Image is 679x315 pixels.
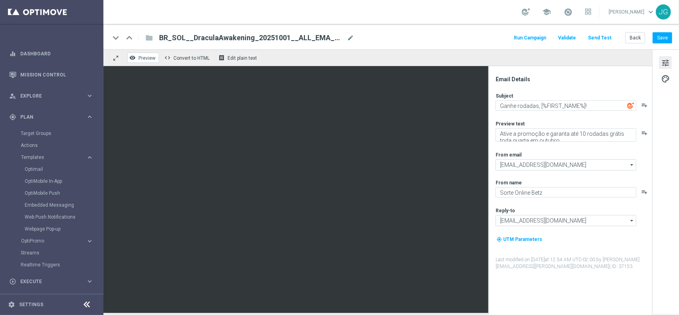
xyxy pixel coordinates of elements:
[9,92,16,100] i: person_search
[496,121,525,127] label: Preview text
[86,154,93,161] i: keyboard_arrow_right
[641,130,648,136] button: playlist_add
[21,142,83,149] a: Actions
[587,33,613,43] button: Send Test
[25,175,103,187] div: OptiMobile In-App
[20,115,86,119] span: Plan
[641,102,648,108] button: playlist_add
[25,211,103,223] div: Web Push Notifications
[21,259,103,271] div: Realtime Triggers
[21,155,86,160] div: Templates
[9,278,86,285] div: Execute
[19,302,43,307] a: Settings
[21,262,83,268] a: Realtime Triggers
[627,102,634,109] img: optiGenie.svg
[503,237,542,242] span: UTM Parameters
[9,113,16,121] i: gps_fixed
[625,32,645,43] button: Back
[656,4,671,20] div: JG
[86,278,93,285] i: keyboard_arrow_right
[9,72,94,78] button: Mission Control
[164,55,171,61] span: code
[496,235,543,244] button: my_location UTM Parameters
[661,58,670,68] span: tune
[513,33,547,43] button: Run Campaign
[20,64,93,85] a: Mission Control
[628,160,636,170] i: arrow_drop_down
[138,55,156,61] span: Preview
[9,64,93,85] div: Mission Control
[21,250,83,256] a: Streams
[496,237,502,242] i: my_location
[21,151,103,235] div: Templates
[21,235,103,247] div: OptiPromo
[21,247,103,259] div: Streams
[659,56,672,69] button: tune
[9,51,94,57] button: equalizer Dashboard
[21,238,94,244] button: OptiPromo keyboard_arrow_right
[9,92,86,100] div: Explore
[496,159,636,170] input: Select
[496,93,513,99] label: Subject
[25,163,103,175] div: Optimail
[21,130,83,137] a: Target Groups
[127,53,159,63] button: remove_red_eye Preview
[228,55,257,61] span: Edit plain text
[21,239,86,243] div: OptiPromo
[25,166,83,172] a: Optimail
[25,202,83,208] a: Embedded Messaging
[21,139,103,151] div: Actions
[25,214,83,220] a: Web Push Notifications
[628,215,636,226] i: arrow_drop_down
[25,199,103,211] div: Embedded Messaging
[659,72,672,85] button: palette
[21,154,94,160] button: Templates keyboard_arrow_right
[86,113,93,121] i: keyboard_arrow_right
[20,43,93,64] a: Dashboard
[496,256,652,270] label: Last modified on [DATE] at 12:54 AM UTC-02:00 by [PERSON_NAME][EMAIL_ADDRESS][PERSON_NAME][DOMAIN...
[25,178,83,184] a: OptiMobile In-App
[21,239,78,243] span: OptiPromo
[9,43,93,64] div: Dashboard
[20,94,86,98] span: Explore
[25,190,83,196] a: OptiMobile Push
[646,8,655,16] span: keyboard_arrow_down
[218,55,225,61] i: receipt
[129,55,136,61] i: remove_red_eye
[86,92,93,100] i: keyboard_arrow_right
[9,114,94,120] button: gps_fixed Plan keyboard_arrow_right
[496,152,521,158] label: From email
[9,93,94,99] button: person_search Explore keyboard_arrow_right
[8,301,15,308] i: settings
[496,207,515,214] label: Reply-to
[496,76,652,83] div: Email Details
[159,33,344,43] span: BR_SOL__DraculaAwakening_20251001__ALL_EMA_TAC
[21,155,78,160] span: Templates
[9,50,16,57] i: equalizer
[20,279,86,284] span: Execute
[9,278,16,285] i: play_circle_outline
[557,33,577,43] button: Validate
[25,226,83,232] a: Webpage Pop-up
[25,187,103,199] div: OptiMobile Push
[347,34,354,41] span: mode_edit
[608,6,656,18] a: [PERSON_NAME]keyboard_arrow_down
[609,264,632,269] span: | ID: 37153
[25,223,103,235] div: Webpage Pop-up
[162,53,213,63] button: code Convert to HTML
[558,35,576,41] span: Validate
[496,180,522,186] label: From name
[86,237,93,245] i: keyboard_arrow_right
[496,215,636,226] input: Select
[9,278,94,285] button: play_circle_outline Execute keyboard_arrow_right
[653,32,672,43] button: Save
[661,74,670,84] span: palette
